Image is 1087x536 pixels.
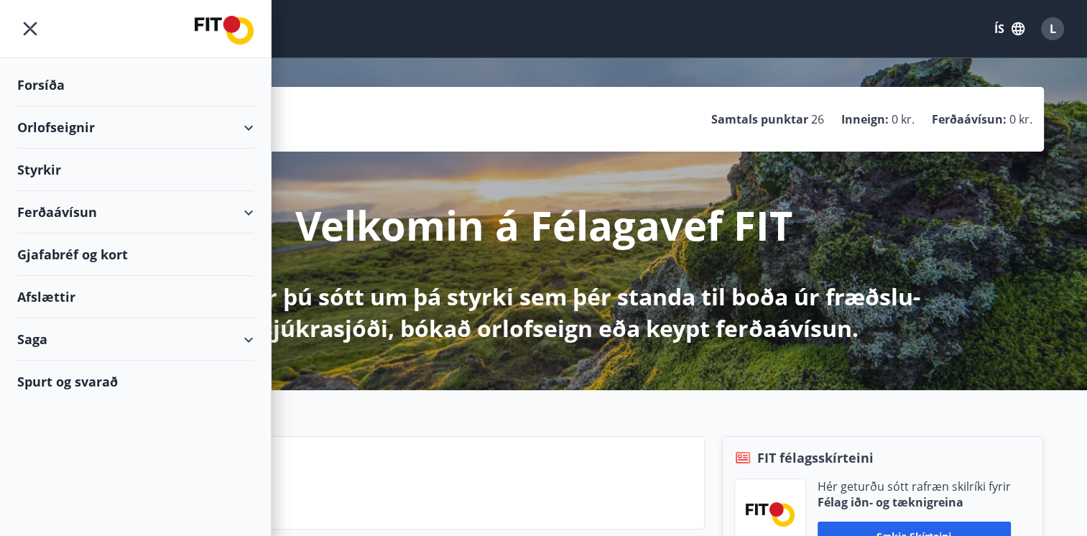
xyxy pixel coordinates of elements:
button: ÍS [986,16,1032,42]
p: Næstu helgi [149,473,693,497]
p: Hér geturðu sótt rafræn skilríki fyrir [818,479,1011,494]
p: Velkomin á Félagavef FIT [295,198,792,252]
div: Spurt og svarað [17,361,254,402]
button: L [1035,11,1070,46]
span: 26 [811,111,824,127]
p: Ferðaávísun : [932,111,1007,127]
div: Gjafabréf og kort [17,234,254,276]
div: Afslættir [17,276,254,318]
div: Styrkir [17,149,254,191]
p: Samtals punktar [711,111,808,127]
span: L [1050,21,1056,37]
img: union_logo [195,16,254,45]
span: 0 kr. [892,111,915,127]
div: Forsíða [17,64,254,106]
div: Orlofseignir [17,106,254,149]
button: menu [17,16,43,42]
p: Hér getur þú sótt um þá styrki sem þér standa til boða úr fræðslu- og sjúkrasjóði, bókað orlofsei... [165,281,923,344]
p: Félag iðn- og tæknigreina [818,494,1011,510]
span: 0 kr. [1009,111,1032,127]
span: FIT félagsskírteini [757,448,874,467]
div: Saga [17,318,254,361]
div: Ferðaávísun [17,191,254,234]
img: FPQVkF9lTnNbbaRSFyT17YYeljoOGk5m51IhT0bO.png [746,502,795,526]
p: Inneign : [841,111,889,127]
